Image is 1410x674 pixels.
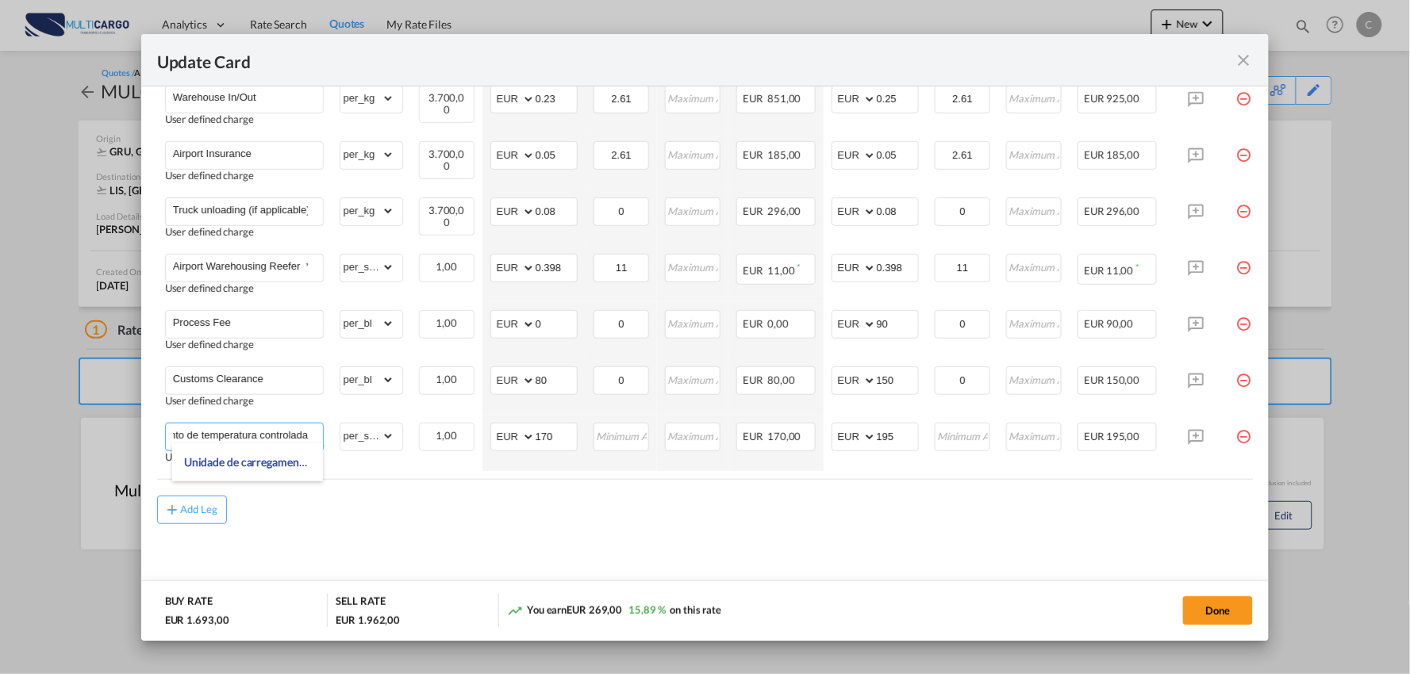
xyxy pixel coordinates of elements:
span: Unidade de carregamento de temperatura controlada [184,455,442,469]
md-input-container: Airport Insurance [166,142,323,166]
span: 185,00 [767,148,801,161]
input: Charge Name [173,142,323,166]
input: Minimum Amount [595,86,648,109]
input: Maximum Amount [667,311,720,335]
md-input-container: Unidade de carregamento de temperatura controlada [166,423,323,447]
input: Maximum Amount [1008,142,1061,166]
div: SELL RATE [336,594,385,612]
input: Minimum Amount [595,423,648,447]
md-input-container: Warehouse In/Out [166,86,323,109]
span: EUR [743,264,766,277]
select: per_kg [340,198,394,224]
span: EUR [1085,148,1105,161]
span: 925,00 [1106,92,1139,105]
select: per_shipment [340,423,394,449]
md-input-container: Process Fee [166,311,323,335]
span: 3.700,00 [428,91,464,116]
span: 3.700,00 [428,204,464,228]
input: 0.05 [536,142,577,166]
md-icon: icon-minus-circle-outline red-400-fg pt-7 [1236,85,1252,101]
md-icon: icon-minus-circle-outline red-400-fg pt-7 [1236,423,1252,438]
select: per_kg [340,86,394,111]
input: Minimum Amount [936,142,989,166]
input: Maximum Amount [1008,198,1061,222]
span: EUR [743,430,766,442]
div: User defined charge [165,395,324,407]
button: Add Leg [157,496,227,524]
span: EUR 269,00 [567,603,622,616]
div: BUY RATE [165,594,213,612]
md-icon: icon-minus-circle-outline red-400-fg pt-7 [1236,366,1252,382]
select: per_bl [340,367,394,393]
input: Minimum Amount [595,198,648,222]
input: 150 [877,367,918,391]
input: 0 [536,311,577,335]
input: Maximum Amount [1008,86,1061,109]
md-icon: icon-minus-circle-outline red-400-fg pt-7 [1236,310,1252,326]
input: 0.25 [877,86,918,109]
span: EUR [743,317,766,330]
input: Minimum Amount [936,86,989,109]
span: 296,00 [767,205,801,217]
span: EUR [1085,92,1105,105]
input: Minimum Amount [936,423,989,447]
select: per_bl [340,311,394,336]
input: Minimum Amount [936,367,989,391]
input: Maximum Amount [667,367,720,391]
md-input-container: Customs Clearance [166,367,323,391]
div: Update Card [157,50,1235,70]
div: User defined charge [165,282,324,294]
span: 3.700,00 [428,147,464,172]
span: EUR [1085,317,1105,330]
span: EUR [1085,373,1105,386]
input: 195 [877,423,918,447]
span: EUR [743,148,766,161]
input: Minimum Amount [595,255,648,278]
input: 80 [536,367,577,391]
span: 15,89 % [628,603,666,616]
div: User defined charge [165,226,324,238]
div: User defined charge [165,451,324,463]
span: 11,00 [1106,264,1134,277]
span: EUR [743,92,766,105]
md-input-container: Airport Warehousing Reefer *Eur x CW x Day - up to 7day - 11 Eur [166,255,323,278]
md-icon: icon-plus md-link-fg s20 [164,502,180,518]
div: User defined charge [165,339,324,350]
input: Maximum Amount [667,198,720,222]
input: Maximum Amount [1008,255,1061,278]
sup: Minimum amount [797,262,801,272]
md-icon: icon-minus-circle-outline red-400-fg pt-7 [1236,197,1252,213]
div: You earn on this rate [507,603,721,619]
select: per_shipment [340,255,394,280]
input: 0.08 [536,198,577,222]
input: Charge Name [173,311,323,335]
input: Charge Name [173,198,323,222]
input: Minimum Amount [595,367,648,391]
span: EUR [743,373,766,386]
span: 80,00 [767,373,795,386]
input: Charge Name [173,423,323,447]
span: EUR [1085,205,1105,217]
input: 170 [536,423,577,447]
span: EUR [1085,264,1105,277]
input: 0.398 [877,255,918,278]
md-icon: icon-trending-up [507,603,523,618]
md-icon: icon-close fg-AAA8AD m-0 pointer [1234,51,1253,70]
input: 90 [877,311,918,335]
sup: Minimum amount [1136,262,1139,272]
input: Minimum Amount [936,255,989,278]
md-dialog: Update CardPort of ... [141,34,1270,641]
span: 851,00 [767,92,801,105]
md-input-container: Truck unloading (if applicable) [166,198,323,222]
span: 0,00 [767,317,789,330]
span: 185,00 [1106,148,1139,161]
input: Maximum Amount [667,86,720,109]
span: EUR [743,205,766,217]
input: Maximum Amount [667,423,720,447]
span: 296,00 [1106,205,1139,217]
input: Minimum Amount [595,311,648,335]
input: Maximum Amount [1008,423,1061,447]
input: Minimum Amount [936,198,989,222]
button: Done [1183,596,1253,625]
select: per_kg [340,142,394,167]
